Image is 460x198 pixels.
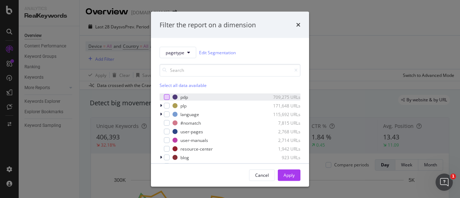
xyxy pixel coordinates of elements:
div: resource-center [180,146,213,152]
div: user-pages [180,128,203,134]
div: pdp [180,94,188,100]
div: 171,648 URLs [265,102,300,109]
div: #nomatch [180,120,201,126]
div: Select all data available [160,82,300,88]
div: modal [151,11,309,187]
button: pagetype [160,47,196,58]
div: 7,815 URLs [265,120,300,126]
div: blog [180,154,189,160]
div: times [296,20,300,29]
button: Apply [278,169,300,181]
span: pagetype [166,49,184,55]
div: 1,942 URLs [265,146,300,152]
button: Cancel [249,169,275,181]
div: Filter the report on a dimension [160,20,256,29]
div: 2,768 URLs [265,128,300,134]
div: Apply [284,172,295,178]
input: Search [160,64,300,77]
div: 115,692 URLs [265,111,300,117]
iframe: Intercom live chat [436,174,453,191]
div: language [180,111,199,117]
div: plp [180,102,187,109]
div: 2,714 URLs [265,137,300,143]
a: Edit Segmentation [199,49,236,56]
div: 923 URLs [265,154,300,160]
span: 1 [450,174,456,179]
div: user-manuals [180,137,208,143]
div: 709,275 URLs [265,94,300,100]
div: Cancel [255,172,269,178]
